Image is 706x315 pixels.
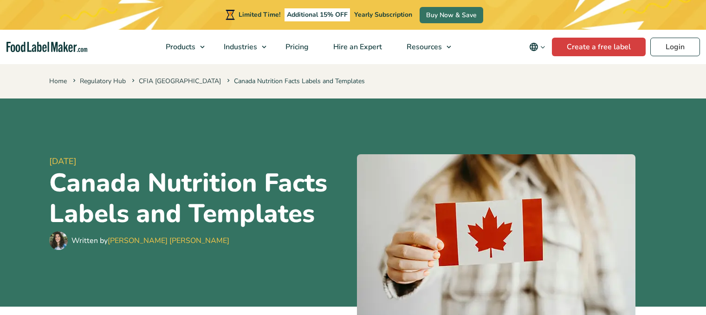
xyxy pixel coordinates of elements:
[6,42,88,52] a: Food Label Maker homepage
[139,77,221,85] a: CFIA [GEOGRAPHIC_DATA]
[108,236,229,246] a: [PERSON_NAME] [PERSON_NAME]
[212,30,271,64] a: Industries
[225,77,365,85] span: Canada Nutrition Facts Labels and Templates
[283,42,310,52] span: Pricing
[71,235,229,246] div: Written by
[354,10,412,19] span: Yearly Subscription
[321,30,392,64] a: Hire an Expert
[395,30,456,64] a: Resources
[273,30,319,64] a: Pricing
[49,77,67,85] a: Home
[285,8,350,21] span: Additional 15% OFF
[221,42,258,52] span: Industries
[420,7,483,23] a: Buy Now & Save
[49,231,68,250] img: Maria Abi Hanna - Food Label Maker
[404,42,443,52] span: Resources
[523,38,552,56] button: Change language
[49,155,350,168] span: [DATE]
[163,42,196,52] span: Products
[239,10,280,19] span: Limited Time!
[80,77,126,85] a: Regulatory Hub
[650,38,700,56] a: Login
[552,38,646,56] a: Create a free label
[154,30,209,64] a: Products
[49,168,350,229] h1: Canada Nutrition Facts Labels and Templates
[330,42,383,52] span: Hire an Expert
